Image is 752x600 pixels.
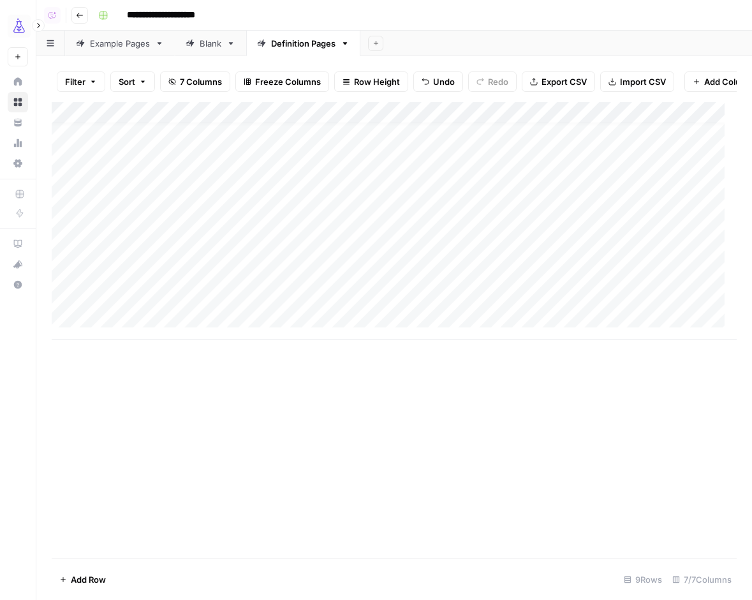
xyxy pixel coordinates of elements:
img: AirOps Growth Logo [8,15,31,38]
div: What's new? [8,255,27,274]
button: Help + Support [8,274,28,295]
button: Filter [57,71,105,92]
a: Usage [8,133,28,153]
a: Example Pages [65,31,175,56]
a: Blank [175,31,246,56]
a: Settings [8,153,28,174]
button: 7 Columns [160,71,230,92]
span: Add Row [71,573,106,586]
span: Undo [433,75,455,88]
button: Freeze Columns [235,71,329,92]
span: Export CSV [542,75,587,88]
button: Export CSV [522,71,595,92]
div: Definition Pages [271,37,335,50]
span: Freeze Columns [255,75,321,88]
div: Example Pages [90,37,150,50]
a: Browse [8,92,28,112]
button: Redo [468,71,517,92]
span: Sort [119,75,135,88]
button: Row Height [334,71,408,92]
span: Redo [488,75,508,88]
a: Home [8,71,28,92]
span: 7 Columns [180,75,222,88]
button: Add Row [52,569,114,590]
a: Definition Pages [246,31,360,56]
span: Row Height [354,75,400,88]
button: What's new? [8,254,28,274]
span: Import CSV [620,75,666,88]
a: Your Data [8,112,28,133]
div: 9 Rows [619,569,667,590]
a: AirOps Academy [8,234,28,254]
span: Filter [65,75,85,88]
button: Undo [413,71,463,92]
button: Import CSV [600,71,674,92]
button: Workspace: AirOps Growth [8,10,28,42]
button: Sort [110,71,155,92]
div: Blank [200,37,221,50]
div: 7/7 Columns [667,569,737,590]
